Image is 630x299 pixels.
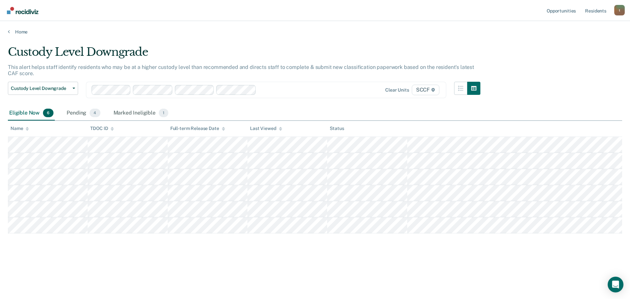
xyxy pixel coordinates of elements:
[8,106,55,120] div: Eligible Now6
[90,109,100,117] span: 4
[608,277,623,292] div: Open Intercom Messenger
[412,85,439,95] span: SCCF
[11,86,70,91] span: Custody Level Downgrade
[8,64,474,76] p: This alert helps staff identify residents who may be at a higher custody level than recommended a...
[8,82,78,95] button: Custody Level Downgrade
[250,126,282,131] div: Last Viewed
[112,106,170,120] div: Marked Ineligible1
[90,126,114,131] div: TDOC ID
[614,5,625,15] button: Profile dropdown button
[8,29,622,35] a: Home
[385,87,409,93] div: Clear units
[170,126,225,131] div: Full-term Release Date
[159,109,168,117] span: 1
[65,106,101,120] div: Pending4
[8,45,480,64] div: Custody Level Downgrade
[614,5,625,15] div: t
[43,109,53,117] span: 6
[10,126,29,131] div: Name
[7,7,38,14] img: Recidiviz
[330,126,344,131] div: Status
